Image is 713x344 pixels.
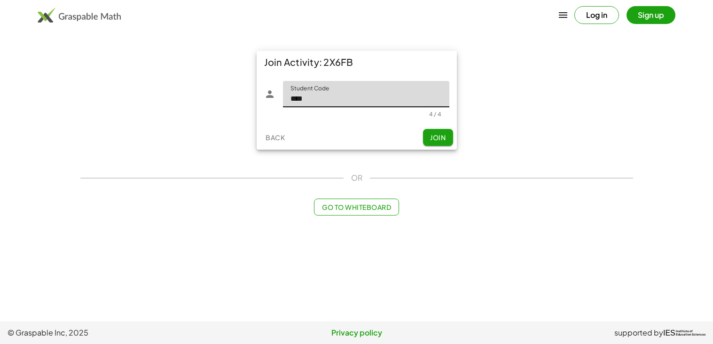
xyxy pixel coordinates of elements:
span: Back [266,133,285,142]
span: IES [663,328,675,337]
span: OR [351,172,362,184]
a: IESInstitute ofEducation Sciences [663,327,705,338]
button: Join [423,129,453,146]
a: Privacy policy [240,327,473,338]
button: Sign up [627,6,675,24]
button: Log in [574,6,619,24]
button: Back [260,129,290,146]
span: Institute of Education Sciences [676,330,705,336]
span: supported by [614,327,663,338]
span: Go to Whiteboard [322,203,391,211]
div: Join Activity: 2X6FB [257,51,457,73]
div: 4 / 4 [429,111,442,118]
span: © Graspable Inc, 2025 [8,327,240,338]
button: Go to Whiteboard [314,199,399,216]
span: Join [430,133,446,142]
